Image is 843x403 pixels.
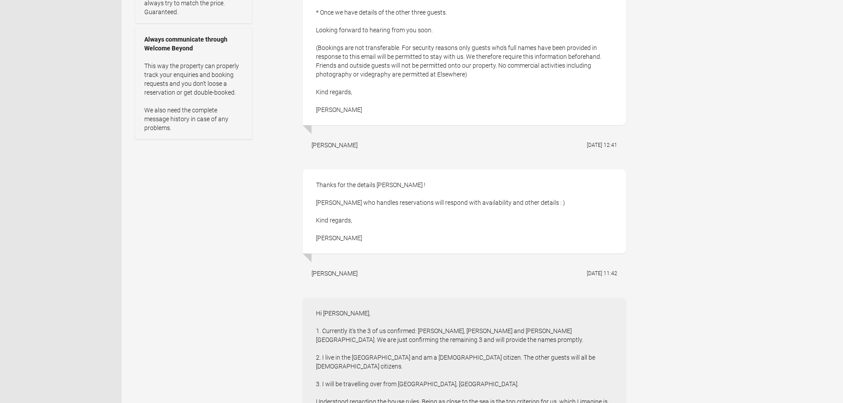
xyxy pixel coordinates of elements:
flynt-date-display: [DATE] 11:42 [587,270,617,276]
strong: Always communicate through Welcome Beyond [144,35,243,53]
flynt-date-display: [DATE] 12:41 [587,142,617,148]
div: Thanks for the details [PERSON_NAME] ! [PERSON_NAME] who handles reservations will respond with a... [303,169,626,253]
div: [PERSON_NAME] [312,269,358,278]
p: This way the property can properly track your enquiries and booking requests and you don’t loose ... [144,61,243,132]
div: [PERSON_NAME] [312,141,358,150]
